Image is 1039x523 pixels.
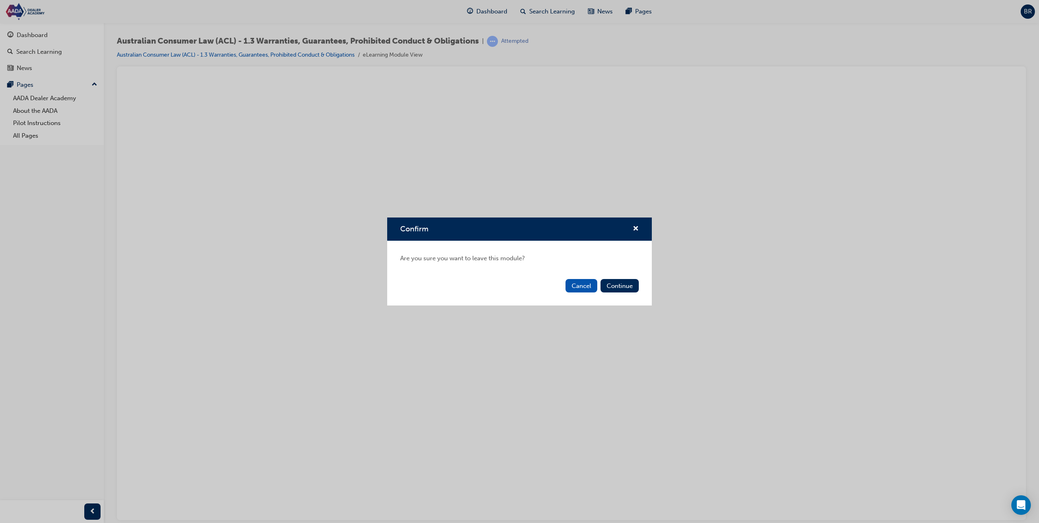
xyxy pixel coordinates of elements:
[400,224,428,233] span: Confirm
[1011,495,1031,515] div: Open Intercom Messenger
[633,226,639,233] span: cross-icon
[566,279,597,292] button: Cancel
[633,224,639,234] button: cross-icon
[601,279,639,292] button: Continue
[387,241,652,276] div: Are you sure you want to leave this module?
[387,218,652,305] div: Confirm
